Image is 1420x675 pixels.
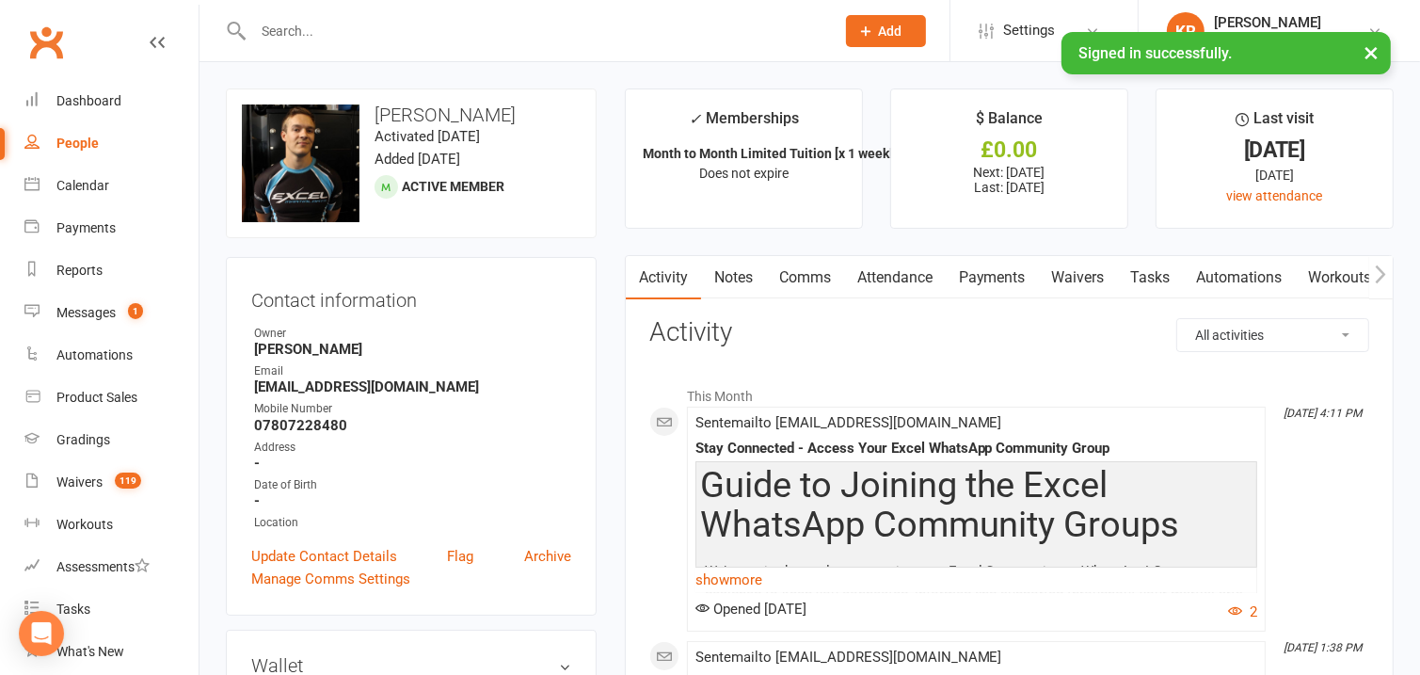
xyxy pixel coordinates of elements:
span: Settings [1003,9,1055,52]
time: Added [DATE] [375,151,460,168]
a: Update Contact Details [251,545,397,568]
div: KR [1167,12,1205,50]
input: Search... [247,18,822,44]
a: Product Sales [24,377,199,419]
a: Waivers 119 [24,461,199,504]
a: Flag [447,545,473,568]
a: Assessments [24,546,199,588]
a: Dashboard [24,80,199,122]
a: Waivers [1039,256,1118,299]
a: Activity [626,256,701,299]
div: Last visit [1236,106,1314,140]
div: [DATE] [1173,165,1376,185]
span: Add [879,24,902,39]
strong: - [254,455,571,472]
a: Gradings [24,419,199,461]
button: Add [846,15,926,47]
div: Product Sales [56,390,137,405]
a: Archive [524,545,571,568]
a: Workouts [24,504,199,546]
a: Messages 1 [24,292,199,334]
h3: Contact information [251,282,571,311]
span: Active member [402,179,504,194]
span: Sent email to [EMAIL_ADDRESS][DOMAIN_NAME] [695,414,1002,431]
a: Tasks [24,588,199,631]
a: What's New [24,631,199,673]
div: Messages [56,305,116,320]
div: [PERSON_NAME] [1214,14,1321,31]
div: Excel Martial Arts [1214,31,1321,48]
strong: - [254,492,571,509]
div: Dashboard [56,93,121,108]
div: Address [254,439,571,457]
a: Attendance [844,256,946,299]
strong: [PERSON_NAME] [254,341,571,358]
div: Gradings [56,432,110,447]
div: Waivers [56,474,103,490]
a: Comms [766,256,844,299]
img: image1752001954.png [242,104,359,222]
div: Email [254,362,571,380]
a: Workouts [1296,256,1385,299]
span: Opened [DATE] [695,601,806,618]
div: Owner [254,325,571,343]
button: × [1354,32,1388,72]
i: [DATE] 1:38 PM [1284,641,1362,654]
i: ✓ [689,110,701,128]
div: Automations [56,347,133,362]
span: 1 [128,303,143,319]
a: Manage Comms Settings [251,568,410,590]
i: [DATE] 4:11 PM [1284,407,1362,420]
div: Assessments [56,559,150,574]
a: Clubworx [23,19,70,66]
div: Payments [56,220,116,235]
div: Open Intercom Messenger [19,611,64,656]
a: show more [695,567,1257,593]
div: Memberships [689,106,799,141]
a: Calendar [24,165,199,207]
span: Does not expire [699,166,789,181]
a: People [24,122,199,165]
strong: 07807228480 [254,417,571,434]
button: 2 [1228,601,1257,623]
div: What's New [56,644,124,659]
li: This Month [649,377,1369,407]
div: Stay Connected - Access Your Excel WhatsApp Community Group [695,441,1257,457]
strong: Month to Month Limited Tuition [x 1 weekly... [643,146,910,161]
div: Calendar [56,178,109,193]
span: 119 [115,473,141,489]
div: Mobile Number [254,400,571,418]
a: Tasks [1118,256,1184,299]
p: Next: [DATE] Last: [DATE] [908,165,1110,195]
div: [DATE] [1173,140,1376,160]
h3: [PERSON_NAME] [242,104,581,125]
time: Activated [DATE] [375,128,480,145]
div: Date of Birth [254,476,571,494]
h3: Activity [649,318,1369,347]
div: Location [254,514,571,532]
a: Reports [24,249,199,292]
div: $ Balance [976,106,1043,140]
div: Tasks [56,602,90,617]
div: People [56,136,99,151]
div: £0.00 [908,140,1110,160]
p: We’re excited to welcome you into our Excel Community on WhatsApp! Our groups are designed to kee... [700,560,1252,633]
span: Signed in successfully. [1078,44,1232,62]
a: Automations [24,334,199,377]
strong: [EMAIL_ADDRESS][DOMAIN_NAME] [254,378,571,395]
a: Notes [701,256,766,299]
a: view attendance [1226,188,1322,203]
a: Payments [24,207,199,249]
div: Workouts [56,517,113,532]
span: Sent email to [EMAIL_ADDRESS][DOMAIN_NAME] [695,649,1002,666]
a: Payments [946,256,1039,299]
h2: Guide to Joining the Excel WhatsApp Community Groups [700,466,1252,545]
div: Reports [56,263,103,278]
a: Automations [1184,256,1296,299]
